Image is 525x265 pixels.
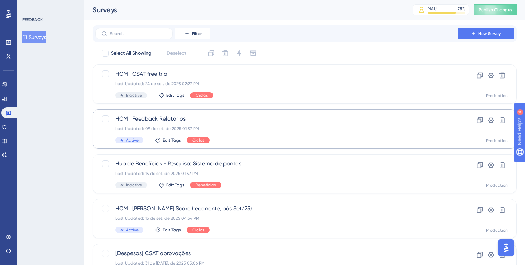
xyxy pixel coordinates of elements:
div: Production [486,183,508,188]
span: Edit Tags [163,137,181,143]
button: New Survey [458,28,514,39]
div: Last Updated: 09 de set. de 2025 01:57 PM [115,126,438,131]
span: HCM | CSAT free trial [115,70,438,78]
button: Surveys [22,31,46,43]
span: Edit Tags [166,93,184,98]
span: Ciclos [196,93,208,98]
div: Surveys [93,5,395,15]
button: Edit Tags [155,227,181,233]
span: HCM | [PERSON_NAME] Score (recorrente, pós Set/25) [115,204,438,213]
button: Publish Changes [474,4,517,15]
div: Production [486,93,508,98]
span: Ciclos [192,137,204,143]
span: Need Help? [16,2,44,10]
span: Hub de Benefícios - Pesquisa: Sistema de pontos [115,159,438,168]
div: MAU [428,6,437,12]
span: Select All Showing [111,49,152,57]
button: Edit Tags [155,137,181,143]
div: Last Updated: 15 de set. de 2025 04:54 PM [115,216,438,221]
span: Active [126,227,139,233]
span: Ciclos [192,227,204,233]
div: Production [486,138,508,143]
span: Benefícios [196,182,216,188]
input: Search [110,31,167,36]
span: [Despesas] CSAT aprovações [115,249,438,258]
div: 4 [49,4,51,9]
span: Deselect [167,49,186,57]
span: Edit Tags [163,227,181,233]
div: Last Updated: 24 de set. de 2025 02:27 PM [115,81,438,87]
div: Production [486,227,508,233]
div: FEEDBACK [22,17,43,22]
div: Last Updated: 15 de set. de 2025 01:57 PM [115,171,438,176]
span: Edit Tags [166,182,184,188]
div: 75 % [458,6,465,12]
span: Filter [192,31,202,36]
button: Edit Tags [159,182,184,188]
span: Inactive [126,93,142,98]
iframe: UserGuiding AI Assistant Launcher [496,237,517,258]
span: HCM | Feedback Relatórios [115,115,438,123]
span: Active [126,137,139,143]
span: New Survey [478,31,501,36]
button: Edit Tags [159,93,184,98]
button: Filter [175,28,210,39]
span: Inactive [126,182,142,188]
button: Deselect [160,47,193,60]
